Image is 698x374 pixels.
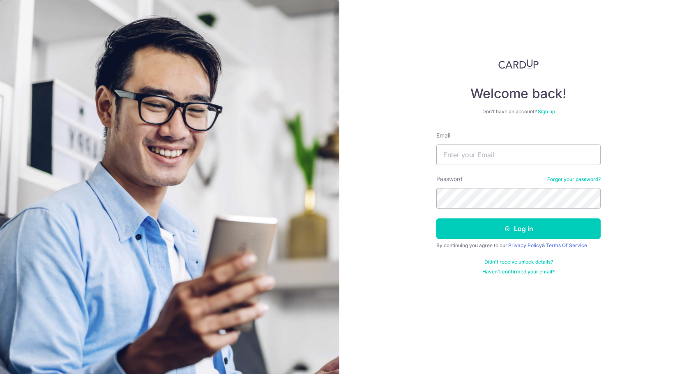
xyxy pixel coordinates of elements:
[538,108,555,115] a: Sign up
[436,131,450,140] label: Email
[436,108,601,115] div: Don’t have an account?
[436,145,601,165] input: Enter your Email
[482,268,555,275] a: Haven't confirmed your email?
[484,259,553,265] a: Didn't receive unlock details?
[547,176,601,183] a: Forgot your password?
[508,242,542,248] a: Privacy Policy
[498,59,539,69] img: CardUp Logo
[436,85,601,102] h4: Welcome back!
[436,218,601,239] button: Log in
[436,175,463,183] label: Password
[546,242,587,248] a: Terms Of Service
[436,242,601,249] div: By continuing you agree to our &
